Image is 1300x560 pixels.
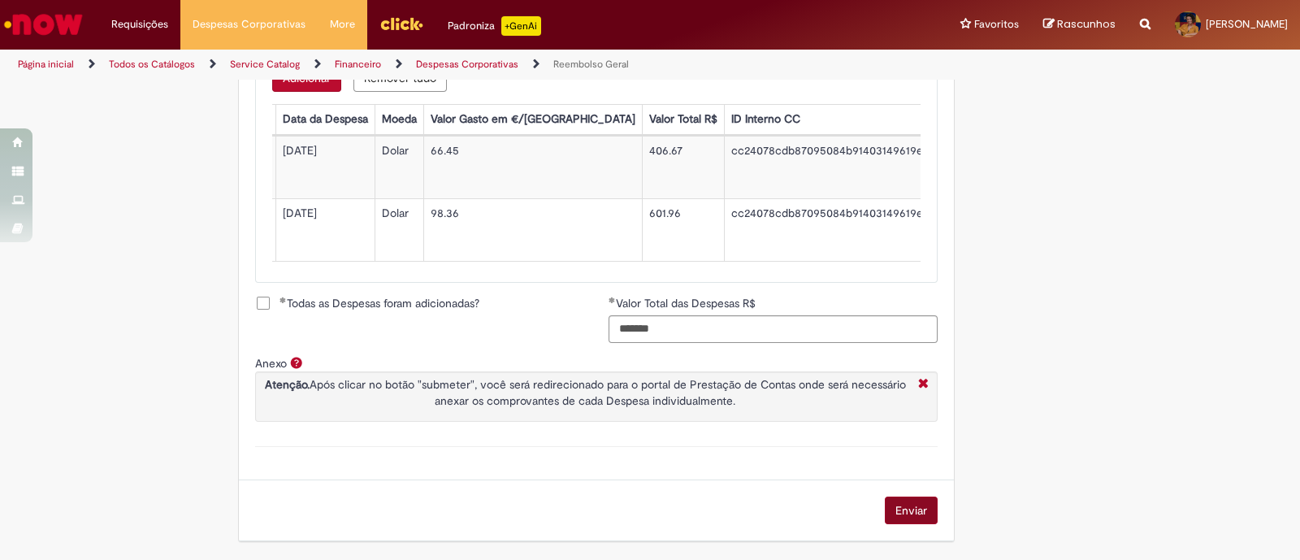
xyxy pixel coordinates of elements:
[12,50,855,80] ul: Trilhas de página
[1043,17,1116,33] a: Rascunhos
[642,104,724,134] th: Valor Total R$
[642,136,724,198] td: 406.67
[416,58,518,71] a: Despesas Corporativas
[279,295,479,311] span: Todas as Despesas foram adicionadas?
[275,136,375,198] td: [DATE]
[260,376,910,409] p: Após clicar no botão "submeter", você será redirecionado para o portal de Prestação de Contas ond...
[375,198,423,261] td: Dolar
[914,376,933,393] i: Fechar More information Por anexo
[423,136,642,198] td: 66.45
[330,16,355,33] span: More
[724,104,934,134] th: ID Interno CC
[109,58,195,71] a: Todos os Catálogos
[1057,16,1116,32] span: Rascunhos
[423,104,642,134] th: Valor Gasto em €/[GEOGRAPHIC_DATA]
[2,8,85,41] img: ServiceNow
[724,198,934,261] td: cc24078cdb87095084b91403149619e1
[609,297,616,303] span: Obrigatório Preenchido
[375,136,423,198] td: Dolar
[265,377,310,392] strong: Atenção.
[609,315,938,343] input: Valor Total das Despesas R$
[255,356,287,371] label: Anexo
[423,198,642,261] td: 98.36
[230,58,300,71] a: Service Catalog
[275,198,375,261] td: [DATE]
[616,296,759,310] span: Valor Total das Despesas R$
[974,16,1019,33] span: Favoritos
[885,497,938,524] button: Enviar
[642,198,724,261] td: 601.96
[335,58,381,71] a: Financeiro
[379,11,423,36] img: click_logo_yellow_360x200.png
[193,16,305,33] span: Despesas Corporativas
[1206,17,1288,31] span: [PERSON_NAME]
[375,104,423,134] th: Moeda
[287,356,306,369] span: Ajuda para Anexo
[724,136,934,198] td: cc24078cdb87095084b91403149619e1
[448,16,541,36] div: Padroniza
[18,58,74,71] a: Página inicial
[111,16,168,33] span: Requisições
[501,16,541,36] p: +GenAi
[279,297,287,303] span: Obrigatório Preenchido
[553,58,629,71] a: Reembolso Geral
[275,104,375,134] th: Data da Despesa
